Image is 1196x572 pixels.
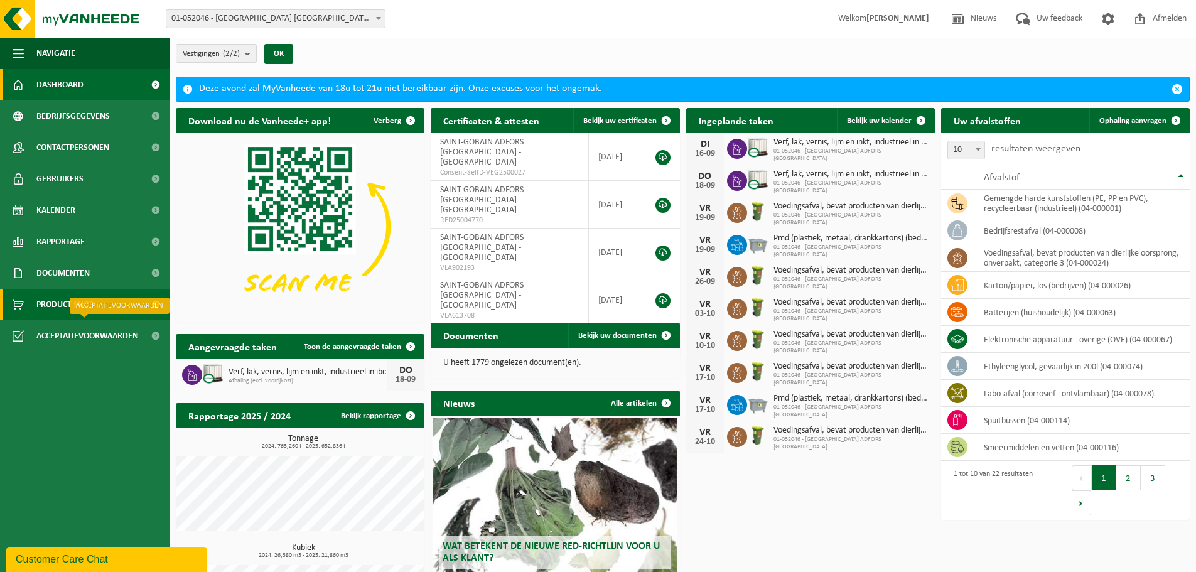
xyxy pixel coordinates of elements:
button: 3 [1141,465,1165,490]
td: labo-afval (corrosief - ontvlambaar) (04-000078) [974,380,1190,407]
a: Bekijk uw documenten [568,323,679,348]
td: [DATE] [589,133,643,181]
div: 24-10 [692,438,718,446]
span: Gebruikers [36,163,84,195]
a: Alle artikelen [601,391,679,416]
span: Voedingsafval, bevat producten van dierlijke oorsprong, onverpakt, categorie 3 [773,266,929,276]
count: (2/2) [223,50,240,58]
div: VR [692,299,718,310]
span: 10 [947,141,985,159]
div: DI [692,139,718,149]
span: 01-052046 - [GEOGRAPHIC_DATA] ADFORS [GEOGRAPHIC_DATA] [773,276,929,291]
span: Voedingsafval, bevat producten van dierlijke oorsprong, onverpakt, categorie 3 [773,426,929,436]
div: VR [692,235,718,246]
span: Contactpersonen [36,132,109,163]
span: Pmd (plastiek, metaal, drankkartons) (bedrijven) [773,394,929,404]
span: Voedingsafval, bevat producten van dierlijke oorsprong, onverpakt, categorie 3 [773,330,929,340]
div: VR [692,203,718,213]
span: Vestigingen [183,45,240,63]
td: [DATE] [589,181,643,229]
img: Download de VHEPlus App [176,133,424,320]
div: 17-10 [692,374,718,382]
span: Verf, lak, vernis, lijm en inkt, industrieel in ibc [229,367,387,377]
td: spuitbussen (04-000114) [974,407,1190,434]
td: ethyleenglycol, gevaarlijk in 200l (04-000074) [974,353,1190,380]
img: WB-0060-HPE-GN-50 [747,361,768,382]
span: SAINT-GOBAIN ADFORS [GEOGRAPHIC_DATA] - [GEOGRAPHIC_DATA] [440,138,524,167]
div: 18-09 [692,181,718,190]
span: Afhaling (excl. voorrijkost) [229,377,387,385]
span: Bekijk uw certificaten [583,117,657,125]
span: RED25004770 [440,215,578,225]
a: Bekijk rapportage [331,403,423,428]
button: Verberg [364,108,423,133]
span: 01-052046 - SAINT-GOBAIN ADFORS BELGIUM - BUGGENHOUT [166,10,385,28]
iframe: chat widget [6,544,210,572]
span: Kalender [36,195,75,226]
span: Bedrijfsgegevens [36,100,110,132]
div: 19-09 [692,246,718,254]
button: Previous [1072,465,1092,490]
h2: Download nu de Vanheede+ app! [176,108,343,132]
td: elektronische apparatuur - overige (OVE) (04-000067) [974,326,1190,353]
span: Documenten [36,257,90,289]
h2: Uw afvalstoffen [941,108,1033,132]
span: Afvalstof [984,173,1020,183]
span: 01-052046 - [GEOGRAPHIC_DATA] ADFORS [GEOGRAPHIC_DATA] [773,244,929,259]
div: VR [692,267,718,278]
div: 19-09 [692,213,718,222]
div: DO [393,365,418,375]
span: 01-052046 - [GEOGRAPHIC_DATA] ADFORS [GEOGRAPHIC_DATA] [773,180,929,195]
div: VR [692,428,718,438]
img: PB-IC-CU [202,363,224,384]
div: VR [692,332,718,342]
button: 2 [1116,465,1141,490]
div: VR [692,364,718,374]
span: SAINT-GOBAIN ADFORS [GEOGRAPHIC_DATA] - [GEOGRAPHIC_DATA] [440,233,524,262]
div: 17-10 [692,406,718,414]
h2: Rapportage 2025 / 2024 [176,403,303,428]
h2: Aangevraagde taken [176,334,289,359]
img: WB-0060-HPE-GN-50 [747,201,768,222]
span: SAINT-GOBAIN ADFORS [GEOGRAPHIC_DATA] - [GEOGRAPHIC_DATA] [440,281,524,310]
span: Toon de aangevraagde taken [304,343,401,351]
h3: Kubiek [182,544,424,559]
span: 01-052046 - [GEOGRAPHIC_DATA] ADFORS [GEOGRAPHIC_DATA] [773,340,929,355]
div: 10-10 [692,342,718,350]
span: Wat betekent de nieuwe RED-richtlijn voor u als klant? [443,541,660,563]
span: Verberg [374,117,401,125]
img: WB-0060-HPE-GN-50 [747,425,768,446]
td: voedingsafval, bevat producten van dierlijke oorsprong, onverpakt, categorie 3 (04-000024) [974,244,1190,272]
a: Bekijk uw kalender [837,108,934,133]
span: 01-052046 - SAINT-GOBAIN ADFORS BELGIUM - BUGGENHOUT [166,9,385,28]
span: VLA902193 [440,263,578,273]
span: Product Shop [36,289,94,320]
img: WB-2500-GAL-GY-01 [747,393,768,414]
img: WB-0060-HPE-GN-50 [747,297,768,318]
h2: Certificaten & attesten [431,108,552,132]
h2: Nieuws [431,391,487,415]
span: Rapportage [36,226,85,257]
td: gemengde harde kunststoffen (PE, PP en PVC), recycleerbaar (industrieel) (04-000001) [974,190,1190,217]
span: 01-052046 - [GEOGRAPHIC_DATA] ADFORS [GEOGRAPHIC_DATA] [773,308,929,323]
span: Voedingsafval, bevat producten van dierlijke oorsprong, onverpakt, categorie 3 [773,202,929,212]
span: Voedingsafval, bevat producten van dierlijke oorsprong, onverpakt, categorie 3 [773,298,929,308]
img: PB-IC-CU [747,137,768,158]
td: karton/papier, los (bedrijven) (04-000026) [974,272,1190,299]
span: Consent-SelfD-VEG2500027 [440,168,578,178]
span: 2024: 763,260 t - 2025: 652,836 t [182,443,424,450]
td: bedrijfsrestafval (04-000008) [974,217,1190,244]
p: U heeft 1779 ongelezen document(en). [443,359,667,367]
div: 1 tot 10 van 22 resultaten [947,464,1033,517]
span: 01-052046 - [GEOGRAPHIC_DATA] ADFORS [GEOGRAPHIC_DATA] [773,404,929,419]
button: 1 [1092,465,1116,490]
div: VR [692,396,718,406]
span: Pmd (plastiek, metaal, drankkartons) (bedrijven) [773,234,929,244]
span: Acceptatievoorwaarden [36,320,138,352]
td: smeermiddelen en vetten (04-000116) [974,434,1190,461]
span: 01-052046 - [GEOGRAPHIC_DATA] ADFORS [GEOGRAPHIC_DATA] [773,436,929,451]
button: Vestigingen(2/2) [176,44,257,63]
span: Voedingsafval, bevat producten van dierlijke oorsprong, onverpakt, categorie 3 [773,362,929,372]
h2: Documenten [431,323,511,347]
